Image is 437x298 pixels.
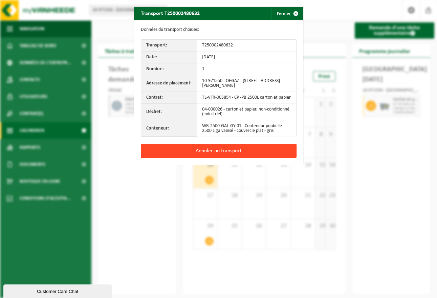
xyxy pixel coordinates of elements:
[197,75,296,92] td: 10-971550 - OEGAZ - [STREET_ADDRESS][PERSON_NAME]
[141,27,297,33] p: Données du transport choisies:
[271,7,303,20] button: Fermer
[134,7,206,20] h2: Transport T250002480632
[141,92,197,104] th: Contrat:
[197,63,296,75] td: 1
[197,40,296,52] td: T250002480632
[141,63,197,75] th: Nombre:
[141,144,297,158] button: Annuler un transport
[141,104,197,120] th: Déchet:
[3,283,113,298] iframe: chat widget
[141,75,197,92] th: Adresse de placement:
[141,52,197,63] th: Date:
[197,92,296,104] td: TL-VFR-005854 - CP -PB 2500L carton et papier
[141,40,197,52] th: Transport:
[197,120,296,137] td: WB-2500-GAL-GY-01 - Conteneur poubelle 2500 L galvanisé - couvercle plat - gris
[197,52,296,63] td: [DATE]
[197,104,296,120] td: 04-000026 - carton et papier, non-conditionné (industriel)
[141,120,197,137] th: Conteneur:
